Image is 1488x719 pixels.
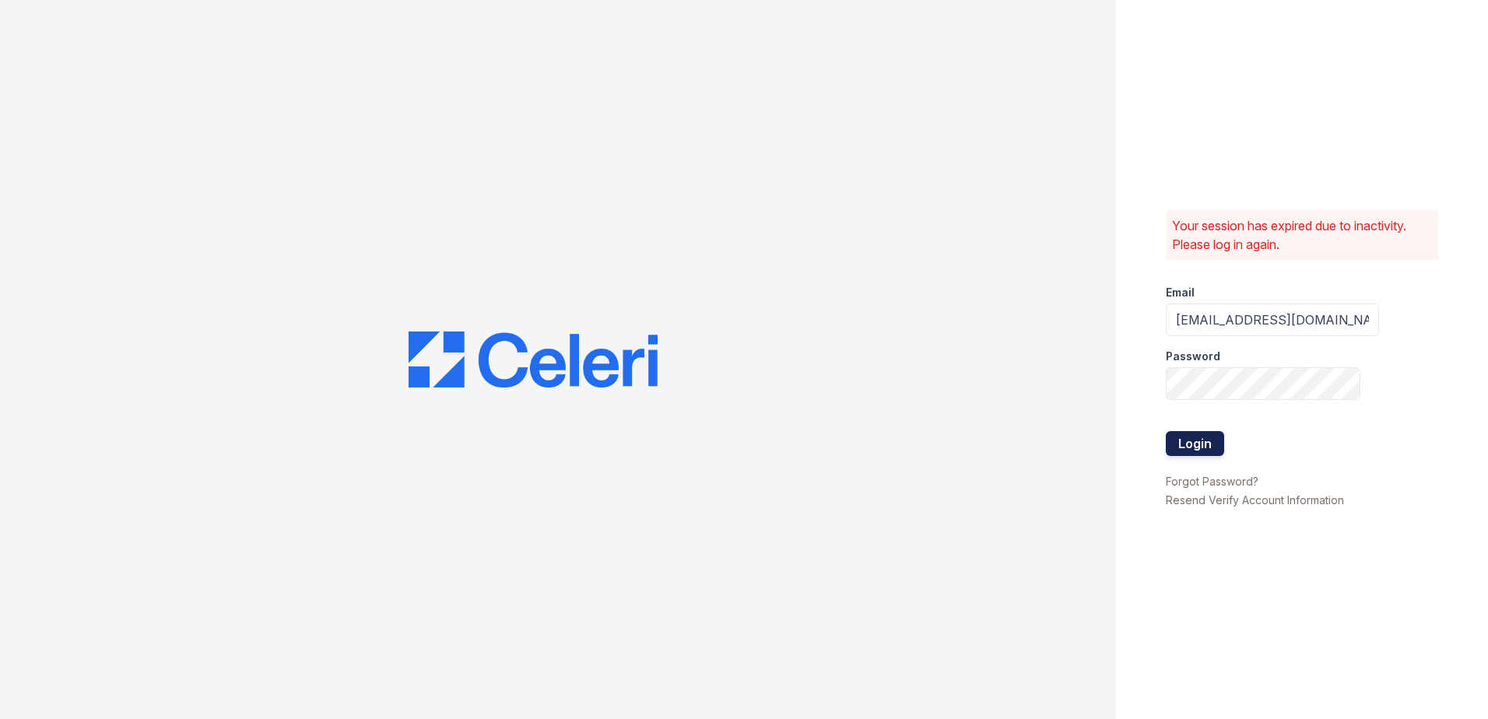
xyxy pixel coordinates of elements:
[1166,349,1220,364] label: Password
[409,331,658,388] img: CE_Logo_Blue-a8612792a0a2168367f1c8372b55b34899dd931a85d93a1a3d3e32e68fde9ad4.png
[1166,493,1344,507] a: Resend Verify Account Information
[1172,216,1432,254] p: Your session has expired due to inactivity. Please log in again.
[1166,431,1224,456] button: Login
[1166,475,1258,488] a: Forgot Password?
[1166,285,1195,300] label: Email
